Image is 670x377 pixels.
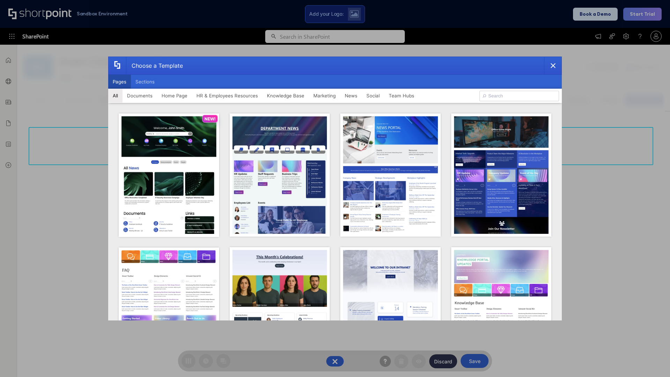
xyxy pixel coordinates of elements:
[309,89,340,103] button: Marketing
[192,89,262,103] button: HR & Employees Resources
[108,57,562,320] div: template selector
[635,343,670,377] iframe: Chat Widget
[122,89,157,103] button: Documents
[384,89,419,103] button: Team Hubs
[362,89,384,103] button: Social
[204,116,216,121] p: NEW!
[157,89,192,103] button: Home Page
[131,75,159,89] button: Sections
[262,89,309,103] button: Knowledge Base
[108,75,131,89] button: Pages
[340,89,362,103] button: News
[479,91,559,101] input: Search
[108,89,122,103] button: All
[126,57,183,74] div: Choose a Template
